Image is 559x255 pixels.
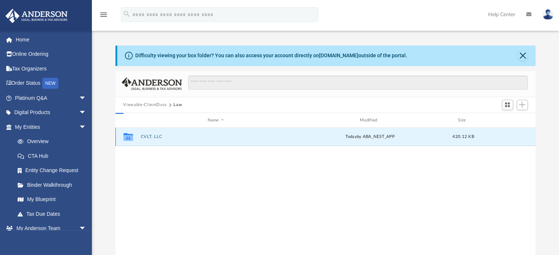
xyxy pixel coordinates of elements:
[517,51,528,61] button: Close
[135,52,407,59] div: Difficulty viewing your box folder? You can also access your account directly on outside of the p...
[10,178,97,192] a: Binder Walkthrough
[294,117,445,124] div: Modified
[502,100,513,110] button: Switch to Grid View
[294,134,445,141] div: by ABA_NEST_APP
[5,120,97,134] a: My Entitiesarrow_drop_down
[10,163,97,178] a: Entity Change Request
[10,149,97,163] a: CTA Hub
[5,91,97,105] a: Platinum Q&Aarrow_drop_down
[118,117,137,124] div: id
[10,134,97,149] a: Overview
[5,221,94,236] a: My Anderson Teamarrow_drop_down
[99,10,108,19] i: menu
[79,120,94,135] span: arrow_drop_down
[5,76,97,91] a: Order StatusNEW
[79,105,94,120] span: arrow_drop_down
[173,102,182,108] button: Law
[188,76,527,90] input: Search files and folders
[123,10,131,18] i: search
[99,14,108,19] a: menu
[517,100,528,110] button: Add
[10,192,94,207] a: My Blueprint
[481,117,533,124] div: id
[5,47,97,62] a: Online Ordering
[5,105,97,120] a: Digital Productsarrow_drop_down
[345,135,356,139] span: today
[3,9,70,23] img: Anderson Advisors Platinum Portal
[5,61,97,76] a: Tax Organizers
[10,207,97,221] a: Tax Due Dates
[123,102,166,108] button: Viewable-ClientDocs
[140,135,291,139] button: CVLT, LLC
[319,52,358,58] a: [DOMAIN_NAME]
[448,117,478,124] div: Size
[542,9,553,20] img: User Pic
[42,78,58,89] div: NEW
[79,91,94,106] span: arrow_drop_down
[140,117,291,124] div: Name
[79,221,94,236] span: arrow_drop_down
[5,32,97,47] a: Home
[452,135,474,139] span: 420.12 KB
